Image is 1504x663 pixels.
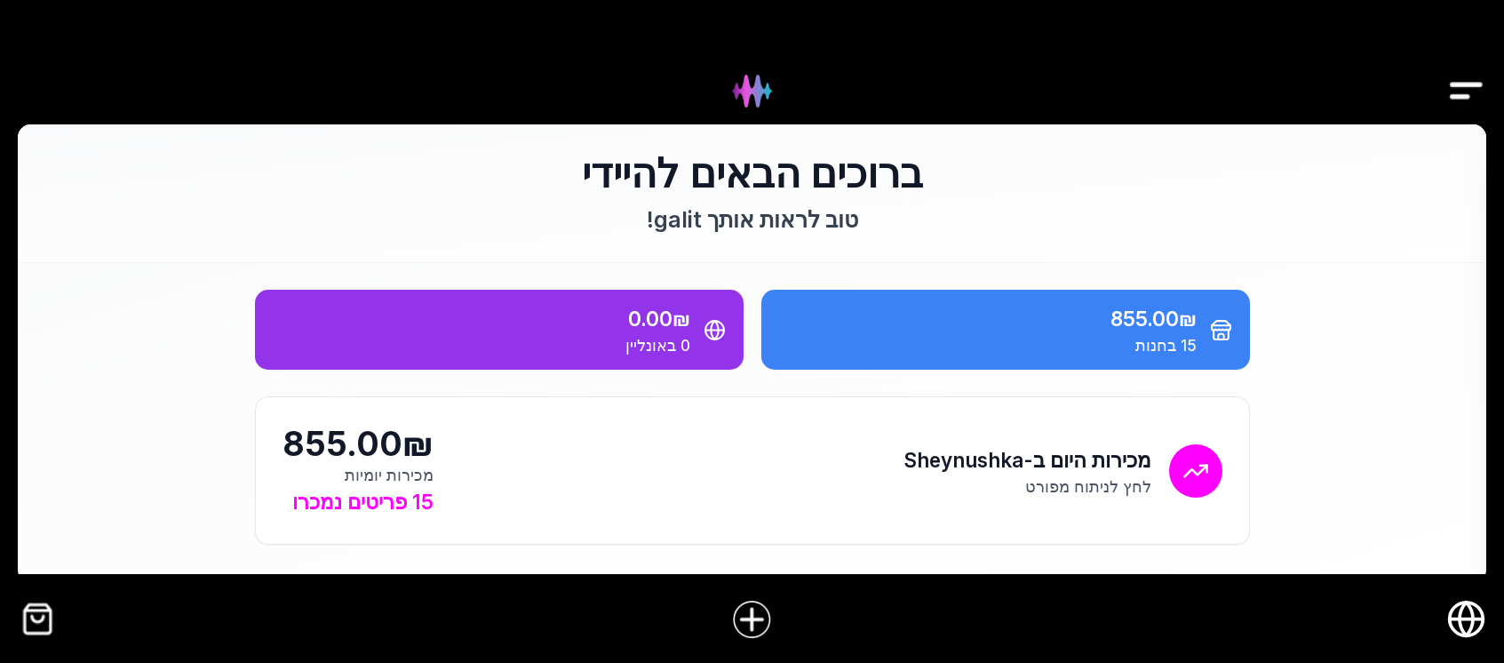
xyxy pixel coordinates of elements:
img: Drawer [1446,57,1486,125]
p: לחץ לניתוח מפורט [903,475,1151,498]
img: הוסף פריט [731,598,774,641]
a: חנות אונליין [1446,599,1486,639]
span: טוב לראות אותך galit ! [647,206,858,233]
div: 855.00₪ [282,424,434,464]
img: קופה [18,599,58,639]
div: 15 בחנות [779,334,1197,356]
div: 0 באונליין [273,334,690,356]
button: Drawer [1446,43,1486,83]
div: 15 פריטים נמכרו [282,486,434,517]
div: מכירות יומיות [282,464,434,486]
img: Hydee Logo [718,57,786,125]
div: 0.00₪ [273,303,690,334]
h1: ברוכים הבאים להיידי [255,151,1250,196]
a: הוסף פריט [718,585,787,654]
div: 855.00₪ [779,303,1197,334]
h2: מכירות היום ב-Sheynushka [903,444,1151,475]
